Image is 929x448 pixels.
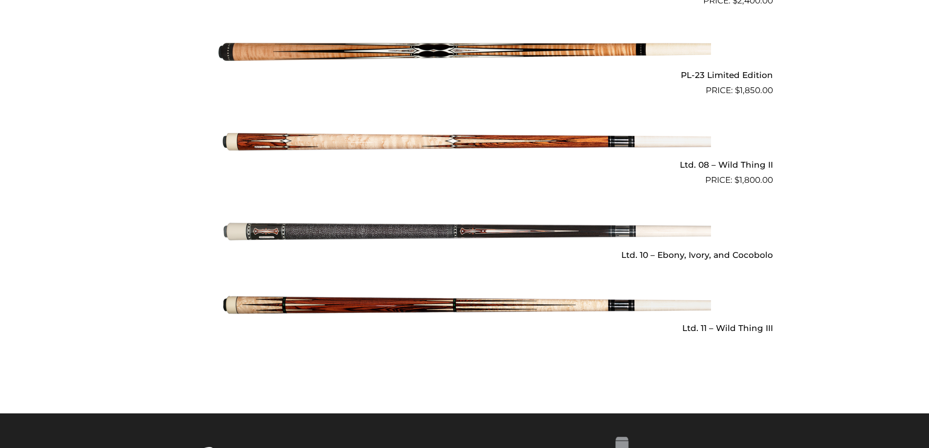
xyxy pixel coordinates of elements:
[735,85,740,95] span: $
[157,264,773,337] a: Ltd. 11 – Wild Thing III
[734,175,773,185] bdi: 1,800.00
[734,175,739,185] span: $
[218,191,711,273] img: Ltd. 10 - Ebony, Ivory, and Cocobolo
[157,319,773,337] h2: Ltd. 11 – Wild Thing III
[218,11,711,93] img: PL-23 Limited Edition
[157,246,773,264] h2: Ltd. 10 – Ebony, Ivory, and Cocobolo
[157,101,773,187] a: Ltd. 08 – Wild Thing II $1,800.00
[735,85,773,95] bdi: 1,850.00
[218,101,711,183] img: Ltd. 08 - Wild Thing II
[157,191,773,264] a: Ltd. 10 – Ebony, Ivory, and Cocobolo
[157,156,773,174] h2: Ltd. 08 – Wild Thing II
[218,264,711,346] img: Ltd. 11 - Wild Thing III
[157,11,773,97] a: PL-23 Limited Edition $1,850.00
[157,66,773,84] h2: PL-23 Limited Edition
